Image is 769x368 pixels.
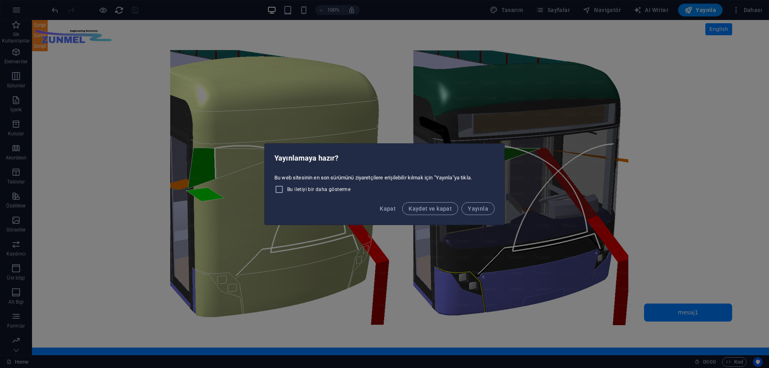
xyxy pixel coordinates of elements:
[468,205,488,212] span: Yayınla
[402,202,458,215] button: Kaydet ve kapat
[376,202,399,215] button: Kapat
[380,205,396,212] span: Kapat
[265,171,504,197] div: Bu web sitesinin en son sürümünü ziyaretçilere erişilebilir kılmak için "Yayınla"ya tıkla.
[461,202,495,215] button: Yayınla
[274,153,495,163] h2: Yayınlamaya hazır?
[287,186,350,193] span: Bu iletiyi bir daha gösterme
[409,205,452,212] span: Kaydet ve kapat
